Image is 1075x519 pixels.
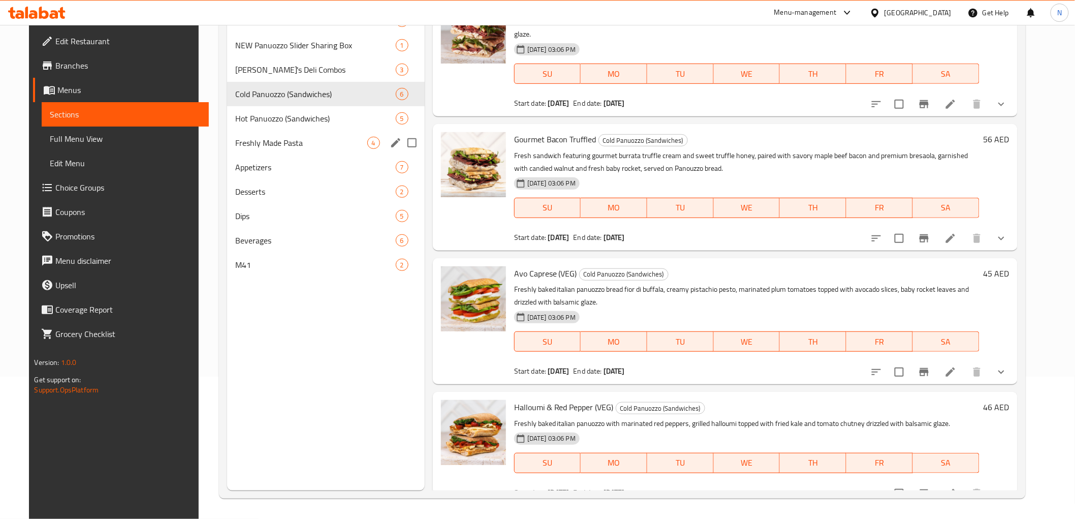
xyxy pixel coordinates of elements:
span: Freshly Made Pasta [235,137,367,149]
p: Freshly baked italian panuozzo bread fior di buffala, creamy pistachio pesto, marinated plum toma... [514,283,979,309]
span: End date: [574,231,602,244]
div: M412 [227,253,425,277]
button: show more [989,92,1014,116]
svg: Show Choices [995,366,1007,378]
span: 5 [396,114,408,124]
a: Menu disclaimer [33,249,208,273]
span: [DATE] 03:06 PM [523,178,580,188]
svg: Show Choices [995,232,1007,245]
span: [DATE] 03:06 PM [523,313,580,322]
span: SA [917,67,975,81]
div: items [396,64,408,76]
span: Beverages [235,234,396,247]
button: delete [965,92,989,116]
div: items [396,88,408,100]
span: FR [850,334,909,349]
button: Branch-specific-item [912,226,936,251]
b: [DATE] [548,486,570,499]
span: Select to update [889,94,910,115]
span: TU [651,67,710,81]
button: SU [514,64,581,84]
span: TU [651,200,710,215]
b: [DATE] [548,364,570,378]
span: Menus [57,84,200,96]
button: FR [846,331,913,352]
span: SU [519,200,577,215]
button: SU [514,198,581,218]
span: Promotions [55,230,200,242]
span: Version: [34,356,59,369]
button: TU [647,453,714,473]
span: FR [850,67,909,81]
span: Select to update [889,483,910,504]
span: Choice Groups [55,181,200,194]
span: MO [585,200,643,215]
span: SA [917,455,975,470]
button: TU [647,331,714,352]
div: items [396,161,408,173]
span: 1.0.0 [61,356,77,369]
span: Menu disclaimer [55,255,200,267]
span: 6 [396,236,408,246]
a: Branches [33,53,208,78]
button: MO [581,198,647,218]
span: 5 [396,211,408,221]
button: WE [714,198,780,218]
h6: 46 AED [984,400,1009,414]
h6: 45 AED [984,266,1009,281]
a: Upsell [33,273,208,297]
button: TH [780,64,846,84]
button: Branch-specific-item [912,92,936,116]
button: FR [846,64,913,84]
span: Branches [55,59,200,72]
button: sort-choices [864,226,889,251]
span: SA [917,334,975,349]
button: TU [647,198,714,218]
span: NEW Panuozzo Slider Sharing Box [235,39,396,51]
a: Sections [42,102,208,127]
a: Edit menu item [944,487,957,500]
div: items [396,112,408,125]
span: Appetizers [235,161,396,173]
div: items [396,39,408,51]
a: Edit Restaurant [33,29,208,53]
span: 3 [396,65,408,75]
button: TU [647,64,714,84]
div: items [396,259,408,271]
span: SA [917,200,975,215]
button: Branch-specific-item [912,481,936,506]
b: [DATE] [548,97,570,110]
a: Edit menu item [944,98,957,110]
a: Coverage Report [33,297,208,322]
img: Gourmet Bacon Truffled [441,132,506,197]
span: SU [519,67,577,81]
span: Select to update [889,361,910,383]
span: 7 [396,163,408,172]
p: Freshly baked italian panuozzo with marinated red peppers, grilled halloumi topped with fried kal... [514,417,979,430]
span: Hot Panuozzo (Sandwiches) [235,112,396,125]
span: Start date: [514,364,547,378]
span: Select to update [889,228,910,249]
button: sort-choices [864,360,889,384]
button: MO [581,331,647,352]
span: N [1057,7,1062,18]
span: Coupons [55,206,200,218]
button: WE [714,453,780,473]
span: TU [651,334,710,349]
div: Cold Panuozzo (Sandwiches) [598,134,688,146]
span: FR [850,200,909,215]
div: Cold Panuozzo (Sandwiches) [235,88,396,100]
a: Support.OpsPlatform [34,383,99,396]
b: [DATE] [604,231,625,244]
b: [DATE] [548,231,570,244]
div: Beverages6 [227,228,425,253]
button: FR [846,453,913,473]
span: MO [585,67,643,81]
button: edit [388,135,403,150]
a: Grocery Checklist [33,322,208,346]
button: TH [780,453,846,473]
span: TH [784,67,842,81]
h6: 56 AED [984,132,1009,146]
span: M41 [235,259,396,271]
span: Desserts [235,186,396,198]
